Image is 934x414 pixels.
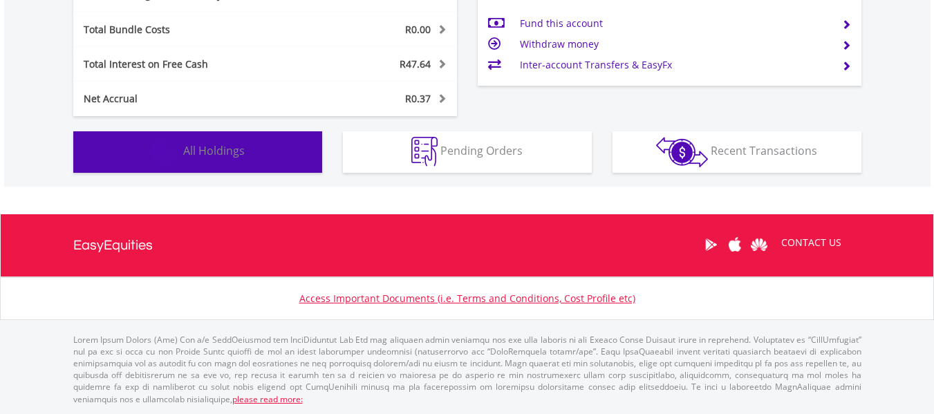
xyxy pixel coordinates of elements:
[440,143,523,158] span: Pending Orders
[656,137,708,167] img: transactions-zar-wht.png
[343,131,592,173] button: Pending Orders
[411,137,438,167] img: pending_instructions-wht.png
[400,57,431,70] span: R47.64
[711,143,817,158] span: Recent Transactions
[613,131,861,173] button: Recent Transactions
[73,334,861,405] p: Lorem Ipsum Dolors (Ame) Con a/e SeddOeiusmod tem InciDiduntut Lab Etd mag aliquaen admin veniamq...
[73,131,322,173] button: All Holdings
[772,223,851,262] a: CONTACT US
[73,92,297,106] div: Net Accrual
[520,55,830,75] td: Inter-account Transfers & EasyFx
[73,57,297,71] div: Total Interest on Free Cash
[520,13,830,34] td: Fund this account
[151,137,180,167] img: holdings-wht.png
[73,214,153,276] a: EasyEquities
[405,23,431,36] span: R0.00
[232,393,303,405] a: please read more:
[723,223,747,266] a: Apple
[183,143,245,158] span: All Holdings
[520,34,830,55] td: Withdraw money
[299,292,635,305] a: Access Important Documents (i.e. Terms and Conditions, Cost Profile etc)
[747,223,772,266] a: Huawei
[699,223,723,266] a: Google Play
[405,92,431,105] span: R0.37
[73,23,297,37] div: Total Bundle Costs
